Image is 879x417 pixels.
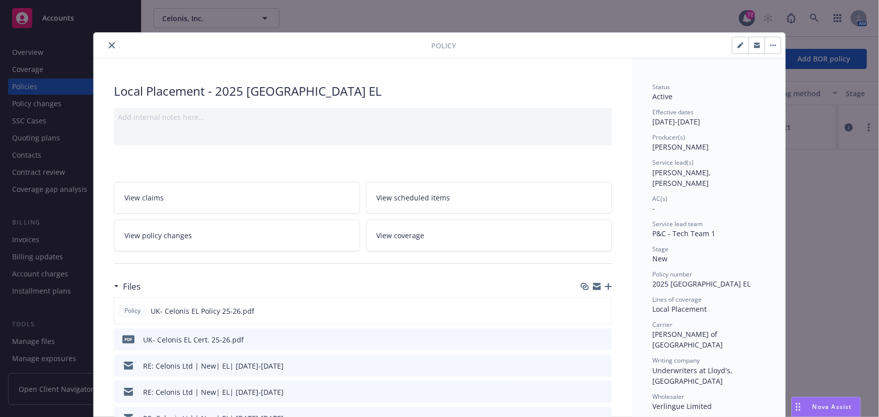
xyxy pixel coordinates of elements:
span: Status [652,83,670,91]
div: RE: Celonis Ltd | New| EL| [DATE]-[DATE] [143,361,284,371]
span: Nova Assist [813,402,852,411]
span: View claims [124,192,164,203]
span: Effective dates [652,108,694,116]
span: Wholesaler [652,392,684,401]
button: download file [583,361,591,371]
div: Files [114,280,141,293]
div: [DATE] - [DATE] [652,108,765,127]
button: preview file [599,387,608,397]
button: download file [583,334,591,345]
button: close [106,39,118,51]
span: Policy number [652,270,692,279]
span: View policy changes [124,230,192,241]
span: [PERSON_NAME], [PERSON_NAME] [652,168,713,188]
span: pdf [122,335,134,343]
button: preview file [599,361,608,371]
span: Active [652,92,672,101]
span: Service lead(s) [652,158,694,167]
div: Local Placement - 2025 [GEOGRAPHIC_DATA] EL [114,83,612,100]
span: Service lead team [652,220,703,228]
div: Add internal notes here... [118,112,608,122]
h3: Files [123,280,141,293]
button: preview file [599,334,608,345]
div: UK- Celonis EL Cert. 25-26.pdf [143,334,244,345]
span: Underwriters at Lloyd's, [GEOGRAPHIC_DATA] [652,366,734,386]
span: Policy [431,40,456,51]
button: download file [582,306,590,316]
span: Lines of coverage [652,295,702,304]
span: Stage [652,245,668,253]
span: [PERSON_NAME] [652,142,709,152]
span: AC(s) [652,194,667,203]
span: Verlingue Limited [652,401,712,411]
span: Producer(s) [652,133,685,142]
span: Local Placement [652,304,707,314]
button: download file [583,387,591,397]
span: Writing company [652,356,700,365]
div: Drag to move [792,397,804,416]
span: View scheduled items [377,192,450,203]
span: [PERSON_NAME] of [GEOGRAPHIC_DATA] [652,329,723,350]
span: View coverage [377,230,425,241]
span: Policy [122,306,143,315]
span: New [652,254,667,263]
div: RE: Celonis Ltd | New| EL| [DATE]-[DATE] [143,387,284,397]
span: P&C - Tech Team 1 [652,229,715,238]
a: View policy changes [114,220,360,251]
button: preview file [598,306,607,316]
a: View coverage [366,220,613,251]
span: UK- Celonis EL Policy 25-26.pdf [151,306,254,316]
span: - [652,203,655,213]
span: 2025 [GEOGRAPHIC_DATA] EL [652,279,751,289]
button: Nova Assist [791,397,861,417]
a: View scheduled items [366,182,613,214]
span: Carrier [652,320,672,329]
a: View claims [114,182,360,214]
